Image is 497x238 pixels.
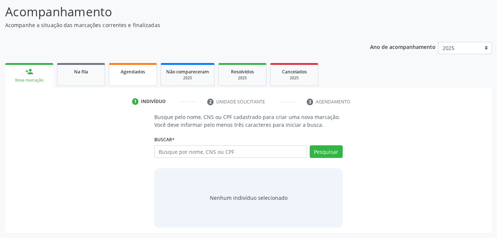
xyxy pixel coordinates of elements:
p: Ano de acompanhamento [370,42,436,51]
div: 2025 [224,75,261,81]
p: Acompanhamento [5,3,346,21]
p: Busque pelo nome, CNS ou CPF cadastrado para criar uma nova marcação. Você deve informar pelo men... [154,113,342,129]
div: 2025 [166,75,209,81]
div: Indivíduo [141,98,166,105]
span: Resolvidos [231,69,254,75]
span: Agendados [121,69,145,75]
div: Nenhum indivíduo selecionado [210,194,288,202]
div: 1 [132,98,139,105]
div: 2025 [276,75,313,81]
label: Buscar [154,134,175,145]
button: Pesquisar [310,145,343,158]
span: Não compareceram [166,69,209,75]
input: Busque por nome, CNS ou CPF [154,145,307,158]
span: Cancelados [282,69,307,75]
div: person_add [25,67,33,76]
div: Nova marcação [10,77,48,83]
span: Na fila [74,69,88,75]
p: Acompanhe a situação das marcações correntes e finalizadas [5,21,346,29]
